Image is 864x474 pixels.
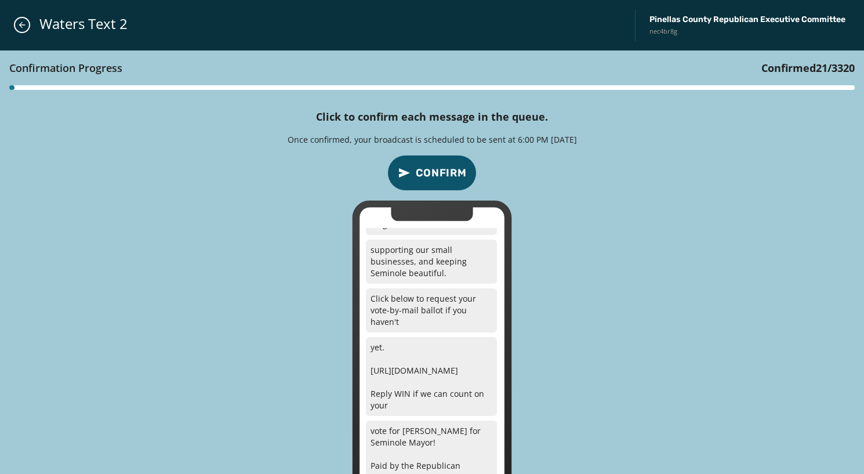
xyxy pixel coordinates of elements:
span: nec4br8g [649,27,845,37]
p: Once confirmed, your broadcast is scheduled to be sent at 6:00 PM [DATE] [288,134,577,146]
p: Click below to request your vote-by-mail ballot if you haven't [366,288,497,332]
span: Confirm [416,165,467,181]
p: yet. [URL][DOMAIN_NAME] Reply WIN if we can count on your [366,337,497,416]
button: confirm-p2p-message-button [387,155,477,191]
p: supporting our small businesses, and keeping Seminole beautiful. [366,240,497,284]
h4: Click to confirm each message in the queue. [316,108,548,125]
h3: Confirmed / 3320 [761,60,855,76]
span: 21 [816,61,827,75]
span: Pinellas County Republican Executive Committee [649,14,845,26]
